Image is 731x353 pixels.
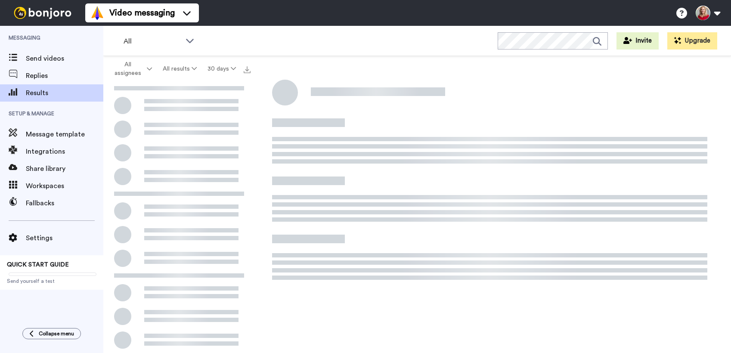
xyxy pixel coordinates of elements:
[158,61,202,77] button: All results
[202,61,241,77] button: 30 days
[26,146,103,157] span: Integrations
[109,7,175,19] span: Video messaging
[90,6,104,20] img: vm-color.svg
[667,32,717,50] button: Upgrade
[244,66,251,73] img: export.svg
[26,53,103,64] span: Send videos
[22,328,81,339] button: Collapse menu
[124,36,181,46] span: All
[26,164,103,174] span: Share library
[10,7,75,19] img: bj-logo-header-white.svg
[241,62,253,75] button: Export all results that match these filters now.
[105,57,158,81] button: All assignees
[26,233,103,243] span: Settings
[26,71,103,81] span: Replies
[7,278,96,285] span: Send yourself a test
[39,330,74,337] span: Collapse menu
[110,60,145,77] span: All assignees
[26,88,103,98] span: Results
[26,129,103,139] span: Message template
[26,198,103,208] span: Fallbacks
[7,262,69,268] span: QUICK START GUIDE
[26,181,103,191] span: Workspaces
[616,32,659,50] button: Invite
